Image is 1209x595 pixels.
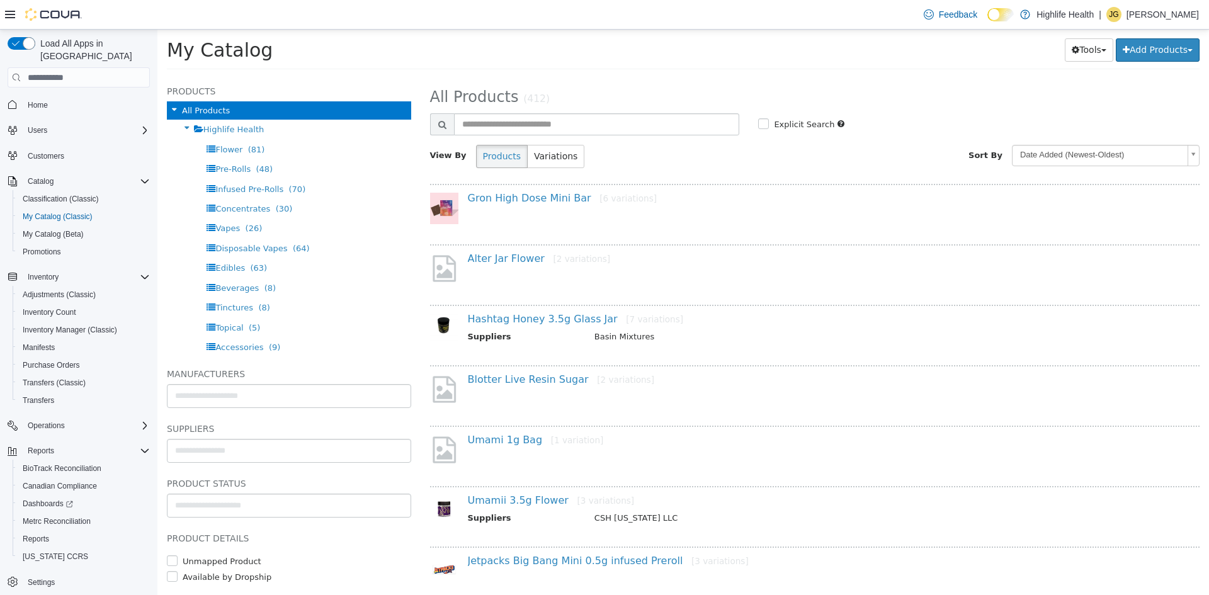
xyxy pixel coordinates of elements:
[18,531,54,547] a: Reports
[310,162,500,174] a: Gron High Dose Mini Bar[6 variations]
[310,283,526,295] a: Hashtag Honey 3.5g Glass Jar[7 variations]
[854,115,1042,137] a: Date Added (Newest-Oldest)
[107,254,118,263] span: (8)
[23,269,64,285] button: Inventory
[3,122,155,139] button: Users
[13,321,155,339] button: Inventory Manager (Classic)
[9,501,254,516] h5: Product Details
[3,147,155,165] button: Customers
[23,481,97,491] span: Canadian Compliance
[13,374,155,392] button: Transfers (Classic)
[310,223,453,235] a: Alter Jar Flower[2 variations]
[13,548,155,565] button: [US_STATE] CCRS
[91,115,108,125] span: (81)
[23,552,88,562] span: [US_STATE] CCRS
[273,121,309,130] span: View By
[23,534,49,544] span: Reports
[18,393,59,408] a: Transfers
[18,209,150,224] span: My Catalog (Classic)
[273,59,361,76] span: All Products
[18,496,150,511] span: Dashboards
[9,54,254,69] h5: Products
[319,115,370,139] button: Products
[18,340,60,355] a: Manifests
[25,76,72,86] span: All Products
[13,243,155,261] button: Promotions
[23,325,117,335] span: Inventory Manager (Classic)
[9,392,254,407] h5: Suppliers
[1109,7,1118,22] span: JG
[58,293,86,303] span: Topical
[13,495,155,513] a: Dashboards
[58,135,93,144] span: Pre-Rolls
[428,301,1014,317] td: Basin Mixtures
[273,405,301,436] img: missing-image.png
[18,479,102,494] a: Canadian Compliance
[811,121,845,130] span: Sort By
[23,96,150,112] span: Home
[23,378,86,388] span: Transfers (Classic)
[23,499,73,509] span: Dashboards
[13,190,155,208] button: Classification (Classic)
[310,482,428,498] th: Suppliers
[23,123,150,138] span: Users
[18,479,150,494] span: Canadian Compliance
[1036,7,1094,22] p: Highlife Health
[58,234,88,243] span: Edibles
[394,405,446,416] small: [1 variation]
[855,116,1025,135] span: Date Added (Newest-Oldest)
[13,392,155,409] button: Transfers
[18,244,66,259] a: Promotions
[91,293,103,303] span: (5)
[93,234,110,243] span: (63)
[310,525,591,537] a: Jetpacks Big Bang Mini 0.5g infused Preroll[3 variations]
[23,269,150,285] span: Inventory
[13,477,155,495] button: Canadian Compliance
[23,148,150,164] span: Customers
[23,149,69,164] a: Customers
[18,209,98,224] a: My Catalog (Classic)
[46,95,107,105] span: Highlife Health
[442,164,499,174] small: [6 variations]
[58,194,82,203] span: Vapes
[58,155,126,164] span: Infused Pre-Rolls
[23,360,80,370] span: Purchase Orders
[310,465,477,477] a: Umamii 3.5g Flower[3 variations]
[13,225,155,243] button: My Catalog (Beta)
[23,574,150,590] span: Settings
[23,247,61,257] span: Promotions
[534,526,591,536] small: [3 variations]
[9,446,254,462] h5: Product Status
[273,344,301,375] img: missing-image.png
[13,303,155,321] button: Inventory Count
[23,98,53,113] a: Home
[18,227,89,242] a: My Catalog (Beta)
[23,575,60,590] a: Settings
[9,9,115,31] span: My Catalog
[25,8,82,21] img: Cova
[273,163,301,195] img: 150
[23,418,70,433] button: Operations
[395,224,453,234] small: [2 variations]
[58,254,101,263] span: Beverages
[23,516,91,526] span: Metrc Reconciliation
[273,224,301,254] img: missing-image.png
[58,214,130,224] span: Disposable Vapes
[3,268,155,286] button: Inventory
[18,358,85,373] a: Purchase Orders
[919,2,982,27] a: Feedback
[23,418,150,433] span: Operations
[58,115,85,125] span: Flower
[18,375,150,390] span: Transfers (Classic)
[101,273,112,283] span: (8)
[18,340,150,355] span: Manifests
[22,541,114,554] label: Available by Dropship
[13,208,155,225] button: My Catalog (Classic)
[310,404,446,416] a: Umami 1g Bag[1 variation]
[18,244,150,259] span: Promotions
[28,272,59,282] span: Inventory
[23,174,59,189] button: Catalog
[18,393,150,408] span: Transfers
[9,337,254,352] h5: Manufacturers
[419,466,477,476] small: [3 variations]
